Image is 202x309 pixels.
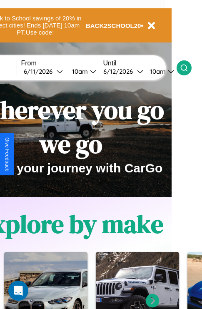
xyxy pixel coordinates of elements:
div: 6 / 11 / 2026 [24,67,57,75]
button: 10am [143,67,177,76]
div: 10am [68,67,90,75]
div: 10am [146,67,168,75]
label: From [21,60,99,67]
div: Open Intercom Messenger [8,281,28,301]
button: 6/11/2026 [21,67,65,76]
button: 10am [65,67,99,76]
div: Give Feedback [4,137,10,171]
label: Until [103,60,177,67]
b: BACK2SCHOOL20 [86,22,141,29]
div: 6 / 12 / 2026 [103,67,137,75]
